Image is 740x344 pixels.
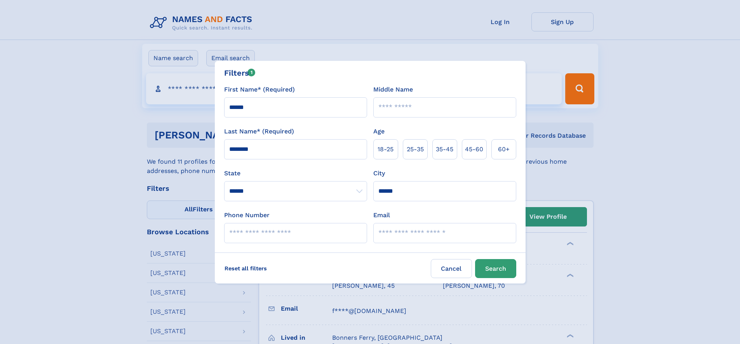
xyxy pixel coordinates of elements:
[436,145,453,154] span: 35‑45
[224,67,256,79] div: Filters
[224,85,295,94] label: First Name* (Required)
[373,169,385,178] label: City
[224,127,294,136] label: Last Name* (Required)
[498,145,510,154] span: 60+
[224,211,270,220] label: Phone Number
[465,145,483,154] span: 45‑60
[219,259,272,278] label: Reset all filters
[407,145,424,154] span: 25‑35
[373,127,385,136] label: Age
[431,259,472,278] label: Cancel
[373,85,413,94] label: Middle Name
[475,259,516,278] button: Search
[224,169,367,178] label: State
[373,211,390,220] label: Email
[378,145,394,154] span: 18‑25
